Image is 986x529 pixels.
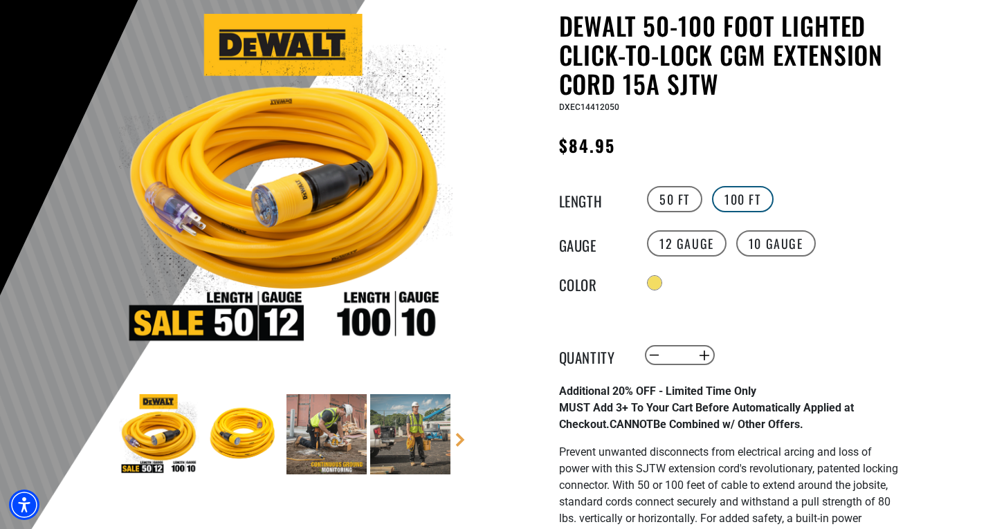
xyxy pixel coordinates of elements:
[647,186,702,212] label: 50 FT
[712,186,774,212] label: 100 FT
[559,234,628,252] legend: Gauge
[647,230,727,257] label: 12 Gauge
[559,274,628,292] legend: Color
[559,384,756,398] strong: Additional 20% OFF - Limited Time Only
[559,346,628,364] label: Quantity
[736,230,816,257] label: 10 Gauge
[559,401,854,431] strong: MUST Add 3+ To Your Cart Before Automatically Applied at Checkout. Be Combined w/ Other Offers.
[559,11,898,98] h1: DEWALT 50-100 foot Lighted Click-to-Lock CGM Extension Cord 15A SJTW
[9,490,39,520] div: Accessibility Menu
[559,102,619,112] span: DXEC14412050
[610,418,653,431] span: CANNOT
[453,433,467,447] a: Next
[559,190,628,208] legend: Length
[559,133,615,158] span: $84.95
